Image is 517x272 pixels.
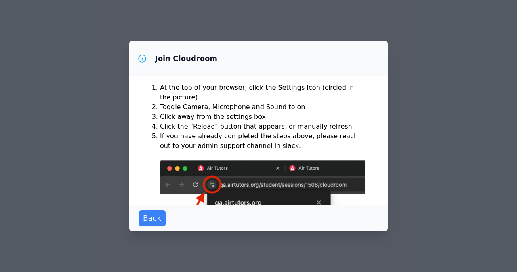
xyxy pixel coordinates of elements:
[139,210,166,226] button: Back
[160,83,365,102] li: At the top of your browser, click the Settings Icon (circled in the picture)
[143,213,162,224] span: Back
[160,112,365,122] li: Click away from the settings box
[160,122,365,131] li: Click the "Reload" button that appears, or manually refresh
[155,54,217,63] h3: Join Cloudroom
[160,102,365,112] li: Toggle Camera, Microphone and Sound to on
[160,131,365,151] li: If you have already completed the steps above, please reach out to your admin support channel in ...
